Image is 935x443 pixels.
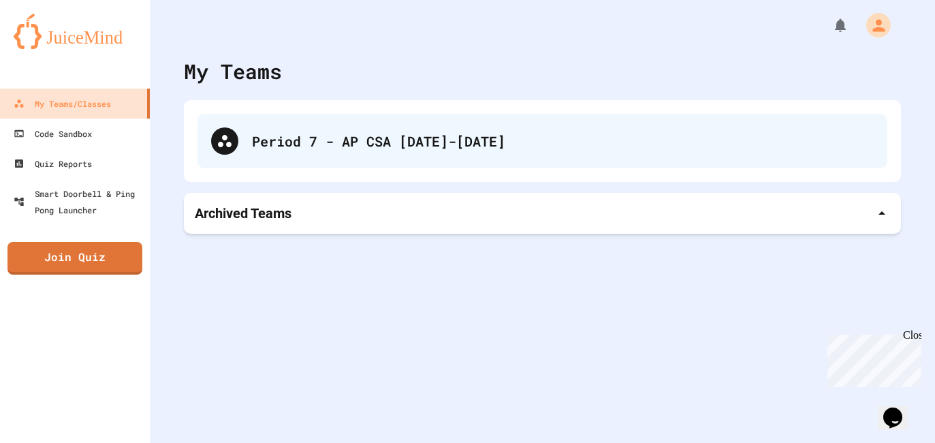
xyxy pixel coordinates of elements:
div: My Teams/Classes [14,95,111,112]
div: Period 7 - AP CSA [DATE]-[DATE] [252,131,874,151]
div: Chat with us now!Close [5,5,94,87]
p: Archived Teams [195,204,291,223]
div: Code Sandbox [14,125,92,142]
div: My Account [852,10,894,41]
img: logo-orange.svg [14,14,136,49]
div: Quiz Reports [14,155,92,172]
div: Period 7 - AP CSA [DATE]-[DATE] [197,114,887,168]
iframe: chat widget [878,388,921,429]
div: Smart Doorbell & Ping Pong Launcher [14,185,144,218]
iframe: chat widget [822,329,921,387]
div: My Notifications [807,14,852,37]
a: Join Quiz [7,242,142,275]
div: My Teams [184,56,282,87]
